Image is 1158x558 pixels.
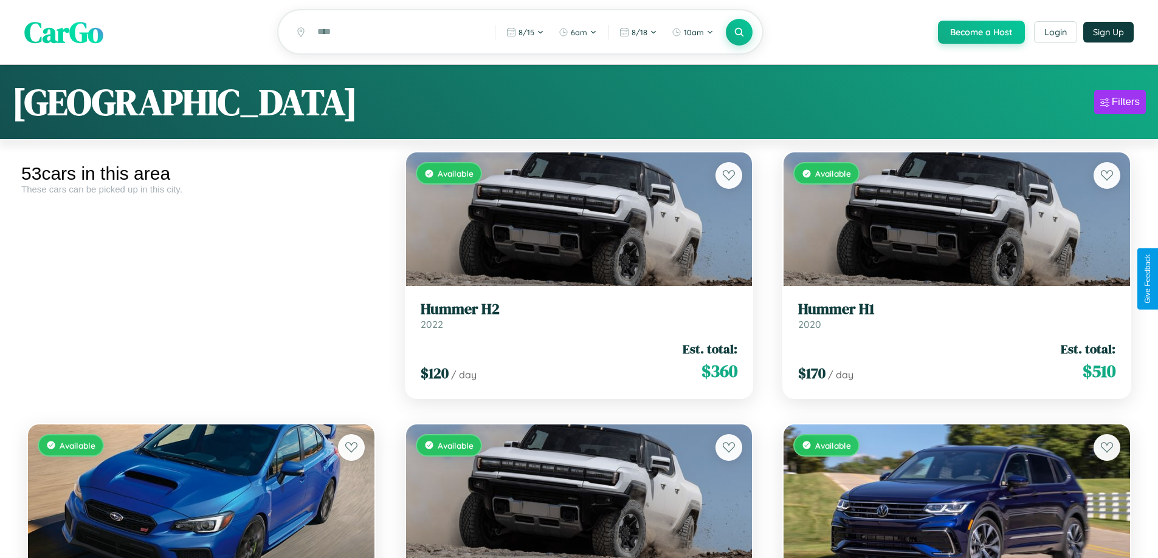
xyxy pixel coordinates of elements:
[632,27,647,37] span: 8 / 18
[683,340,737,358] span: Est. total:
[571,27,587,37] span: 6am
[553,22,603,42] button: 6am
[798,318,821,330] span: 2020
[500,22,550,42] button: 8/15
[519,27,534,37] span: 8 / 15
[701,359,737,383] span: $ 360
[421,301,738,330] a: Hummer H22022
[828,369,853,381] span: / day
[21,184,381,194] div: These cars can be picked up in this city.
[938,21,1025,44] button: Become a Host
[798,363,825,383] span: $ 170
[21,163,381,184] div: 53 cars in this area
[12,77,357,127] h1: [GEOGRAPHIC_DATA]
[684,27,704,37] span: 10am
[1094,90,1146,114] button: Filters
[798,301,1115,318] h3: Hummer H1
[1061,340,1115,358] span: Est. total:
[1034,21,1077,43] button: Login
[1083,22,1134,43] button: Sign Up
[815,440,851,451] span: Available
[666,22,720,42] button: 10am
[1083,359,1115,383] span: $ 510
[438,168,474,179] span: Available
[1143,254,1152,304] div: Give Feedback
[421,301,738,318] h3: Hummer H2
[451,369,477,381] span: / day
[60,440,95,451] span: Available
[798,301,1115,330] a: Hummer H12020
[24,12,103,52] span: CarGo
[613,22,663,42] button: 8/18
[421,363,449,383] span: $ 120
[1112,96,1140,108] div: Filters
[815,168,851,179] span: Available
[438,440,474,451] span: Available
[421,318,443,330] span: 2022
